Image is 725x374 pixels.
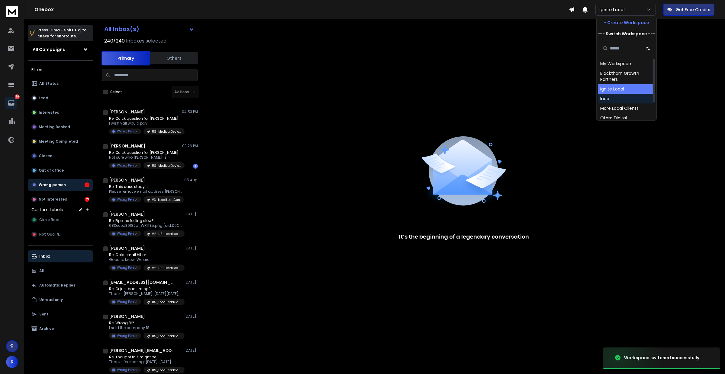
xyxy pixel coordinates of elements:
[600,86,624,92] div: Ignite Local
[182,144,198,148] p: 03:26 PM
[193,164,198,169] div: 1
[184,348,198,353] p: [DATE]
[117,334,139,338] p: Wrong Person
[28,106,93,119] button: Interested
[28,214,93,226] button: Circle Back
[117,231,139,236] p: Wrong Person
[85,182,89,187] div: 1
[28,179,93,191] button: Wrong person1
[598,31,655,37] p: --- Switch Workspace ---
[126,37,166,45] h3: Inboxes selected
[28,164,93,176] button: Out of office
[31,207,63,213] h3: Custom Labels
[600,96,609,102] div: Inca
[28,135,93,147] button: Meeting Completed
[109,257,182,262] p: Good to know! We are
[109,279,176,285] h1: [EMAIL_ADDRESS][DOMAIN_NAME]
[39,81,59,86] p: All Status
[109,211,145,217] h1: [PERSON_NAME]
[117,129,139,134] p: Wrong Person
[109,223,182,228] p: 683eced39f82a_WRITE5.png [cid:D9C6E7D8-419E-41E4-835F-BD02E03B9138] Texit Coin Info [[URL][DOMAIN...
[28,294,93,306] button: Unread only
[39,217,60,222] span: Circle Back
[109,184,182,189] p: Re: This case study is
[600,105,639,111] div: More Local Clients
[39,168,64,173] p: Out of office
[28,193,93,205] button: Not Interested79
[28,43,93,55] button: All Campaigns
[599,7,627,13] p: Ignite Local
[109,347,176,353] h1: [PERSON_NAME][EMAIL_ADDRESS][DOMAIN_NAME]
[109,155,182,160] p: Not sure who [PERSON_NAME] is.
[109,189,182,194] p: Please remove email address [PERSON_NAME][EMAIL_ADDRESS][PERSON_NAME][DOMAIN_NAME]
[663,4,714,16] button: Get Free Credits
[109,291,182,296] p: Thanks [PERSON_NAME]! [DATE][DATE],
[109,313,145,319] h1: [PERSON_NAME]
[184,178,198,182] p: 05 Aug
[28,265,93,277] button: All
[109,109,145,115] h1: [PERSON_NAME]
[117,197,139,202] p: Wrong Person
[109,121,182,126] p: I wish yall would pay
[28,121,93,133] button: Meeting Booked
[152,368,181,372] p: US_LocalLeadGen_DecisionMakers_1-200_15072025_Apollo-CLEANED
[600,115,627,121] div: Otoro Digital
[399,233,529,241] p: It’s the beginning of a legendary conversation
[28,92,93,104] button: Lead
[28,323,93,335] button: Archive
[39,154,53,158] p: Closed
[109,287,182,291] p: Re: Or just bad timing?
[109,321,182,325] p: Re: Wrong fit?
[6,356,18,368] button: R
[5,97,17,109] a: 80
[109,252,182,257] p: Re: Cold email hit or
[109,177,145,183] h1: [PERSON_NAME]
[39,312,48,317] p: Sent
[15,94,20,99] p: 80
[101,51,150,65] button: Primary
[109,325,182,330] p: I sold the company 18
[109,245,145,251] h1: [PERSON_NAME]
[39,297,63,302] p: Unread only
[110,90,122,94] label: Select
[104,37,125,45] span: 240 / 240
[152,300,181,304] p: US_LocalLeadGen_DecisionMakers_1-200_15072025_Apollo-CLEANED
[109,116,182,121] p: Re: Quick question for [PERSON_NAME]
[39,110,60,115] p: Interested
[37,27,86,39] p: Press to check for shortcuts.
[152,232,181,236] p: V2_US_LocalLeadGen_DecisionMakers_1-200_15072025_Apollo-CLEANED
[39,326,54,331] p: Archive
[28,279,93,291] button: Automatic Replies
[28,228,93,240] button: Not Qualified
[600,70,653,82] div: Blackthorn Growth Partners
[28,308,93,320] button: Sent
[152,129,181,134] p: US_MedicalDevices_21-500Employees_Apollo-Reoon
[39,197,67,202] p: Not Interested
[85,197,89,202] div: 79
[600,61,631,67] div: My Workspace
[34,6,569,13] h1: Onebox
[39,283,75,288] p: Automatic Replies
[28,65,93,74] h3: Filters
[182,109,198,114] p: 04:53 PM
[152,266,181,270] p: V2_US_LocalLeadGen_DecisionMakers_1-200_15072025_Apollo-CLEANED
[184,280,198,285] p: [DATE]
[28,78,93,90] button: All Status
[28,150,93,162] button: Closed
[109,143,145,149] h1: [PERSON_NAME]
[39,96,48,100] p: Lead
[39,232,64,237] span: Not Qualified
[109,150,182,155] p: Re: Quick question for [PERSON_NAME]
[109,360,182,364] p: Thanks for sharing! [DATE], [DATE]
[117,265,139,270] p: Wrong Person
[99,23,199,35] button: All Inbox(s)
[33,46,65,52] h1: All Campaigns
[39,139,78,144] p: Meeting Completed
[604,20,649,26] p: + Create Workspace
[117,300,139,304] p: Wrong Person
[109,218,182,223] p: Re: Pipeline feeling slow?
[150,52,198,65] button: Others
[39,125,70,129] p: Meeting Booked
